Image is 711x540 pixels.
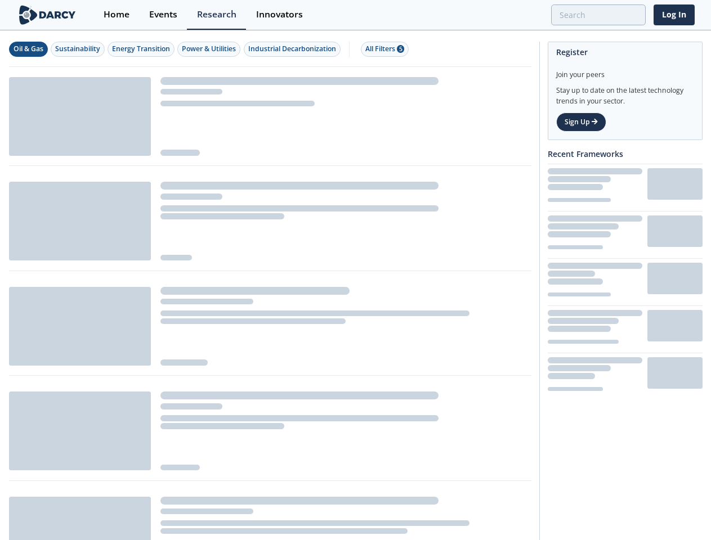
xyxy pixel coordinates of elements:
[556,42,694,62] div: Register
[104,10,129,19] div: Home
[361,42,409,57] button: All Filters 5
[177,42,240,57] button: Power & Utilities
[397,45,404,53] span: 5
[654,4,695,25] a: Log In
[14,44,43,54] div: Oil & Gas
[556,80,694,106] div: Stay up to date on the latest technology trends in your sector.
[17,5,78,25] img: logo-wide.svg
[149,10,177,19] div: Events
[244,42,341,57] button: Industrial Decarbonization
[556,62,694,80] div: Join your peers
[51,42,105,57] button: Sustainability
[55,44,100,54] div: Sustainability
[9,42,48,57] button: Oil & Gas
[365,44,404,54] div: All Filters
[256,10,303,19] div: Innovators
[556,112,606,132] a: Sign Up
[112,44,170,54] div: Energy Transition
[248,44,336,54] div: Industrial Decarbonization
[197,10,236,19] div: Research
[108,42,175,57] button: Energy Transition
[551,4,646,25] input: Advanced Search
[548,144,703,164] div: Recent Frameworks
[182,44,236,54] div: Power & Utilities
